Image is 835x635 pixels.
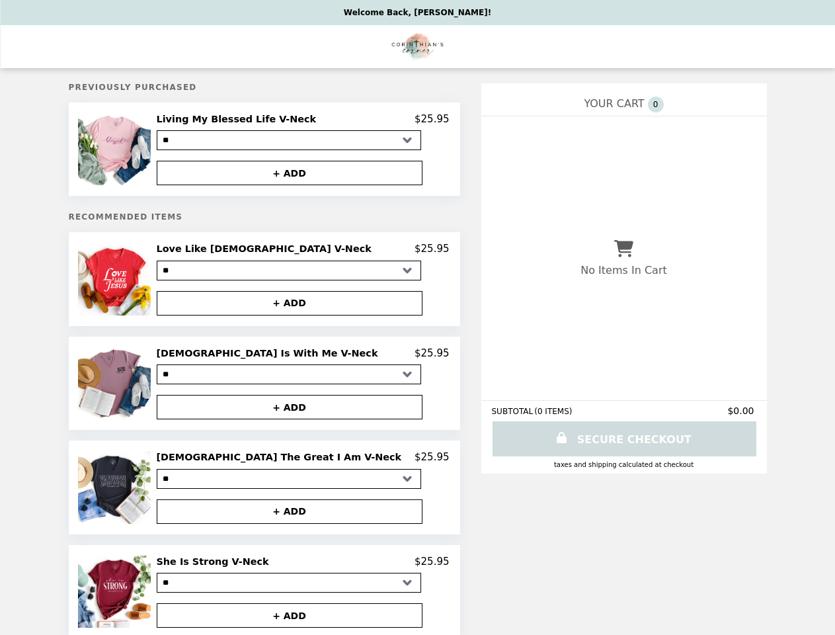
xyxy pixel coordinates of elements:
[534,407,572,416] span: ( 0 ITEMS )
[492,461,756,468] div: Taxes and Shipping calculated at checkout
[415,556,450,568] p: $25.95
[157,556,274,568] h2: She Is Strong V-Neck
[580,264,666,276] p: No Items In Cart
[157,469,421,489] select: Select a product variant
[157,395,422,419] button: + ADD
[727,405,756,416] span: $0.00
[392,33,444,60] img: Brand Logo
[78,556,153,628] img: She Is Strong V-Neck
[78,243,153,315] img: Love Like Jesus V-Neck
[415,451,450,463] p: $25.95
[69,212,460,222] h5: Recommended Items
[157,113,322,125] h2: Living My Blessed Life V-Neck
[415,113,450,125] p: $25.95
[157,347,383,359] h2: [DEMOGRAPHIC_DATA] Is With Me V-Neck
[69,83,460,92] h5: Previously Purchased
[344,8,491,17] p: Welcome Back, [PERSON_NAME]!
[648,97,664,112] span: 0
[157,243,377,255] h2: Love Like [DEMOGRAPHIC_DATA] V-Neck
[78,451,153,523] img: Yahweh The Great I Am V-Neck
[157,130,421,150] select: Select a product variant
[157,261,421,280] select: Select a product variant
[492,407,535,416] span: SUBTOTAL
[584,97,644,110] span: YOUR CART
[78,347,153,419] img: God Is With Me V-Neck
[415,243,450,255] p: $25.95
[157,451,407,463] h2: [DEMOGRAPHIC_DATA] The Great I Am V-Neck
[157,364,421,384] select: Select a product variant
[157,499,422,524] button: + ADD
[157,161,422,185] button: + ADD
[157,291,422,316] button: + ADD
[157,603,422,628] button: + ADD
[157,573,421,593] select: Select a product variant
[78,113,153,185] img: Living My Blessed Life V-Neck
[415,347,450,359] p: $25.95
